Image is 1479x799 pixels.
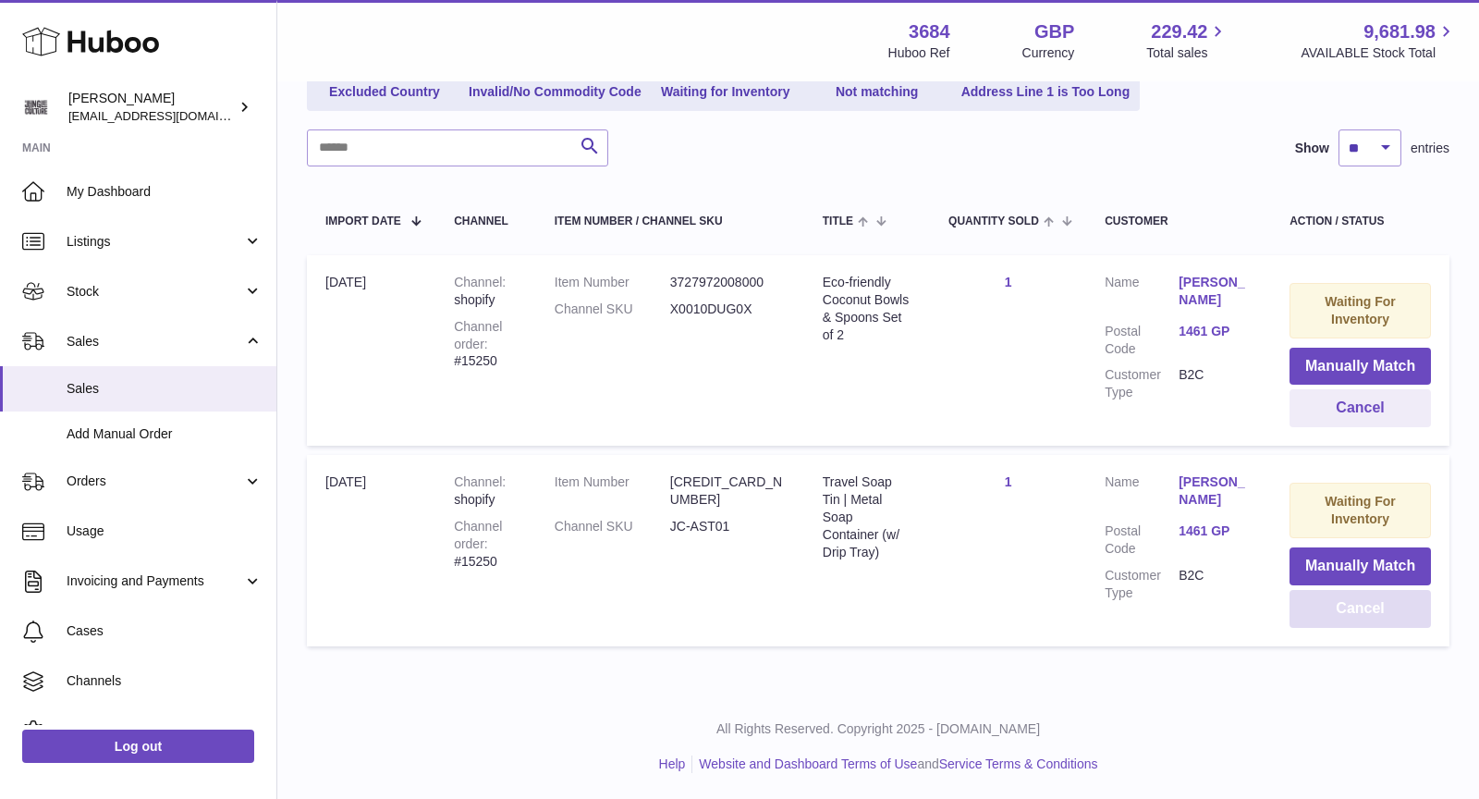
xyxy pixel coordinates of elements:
[1105,215,1253,227] div: Customer
[1105,366,1179,401] dt: Customer Type
[454,215,518,227] div: Channel
[1179,366,1253,401] dd: B2C
[292,720,1464,738] p: All Rights Reserved. Copyright 2025 - [DOMAIN_NAME]
[1290,547,1431,585] button: Manually Match
[1179,522,1253,540] a: 1461 GP
[659,756,686,771] a: Help
[1105,567,1179,602] dt: Customer Type
[670,518,786,535] dd: JC-AST01
[325,215,401,227] span: Import date
[67,233,243,251] span: Listings
[1034,19,1074,44] strong: GBP
[1179,323,1253,340] a: 1461 GP
[555,215,786,227] div: Item Number / Channel SKU
[67,522,263,540] span: Usage
[67,473,243,490] span: Orders
[1151,19,1207,44] span: 229.42
[1105,522,1179,558] dt: Postal Code
[67,572,243,590] span: Invoicing and Payments
[67,425,263,443] span: Add Manual Order
[311,77,458,107] a: Excluded Country
[948,215,1039,227] span: Quantity Sold
[454,519,502,551] strong: Channel order
[68,108,272,123] span: [EMAIL_ADDRESS][DOMAIN_NAME]
[22,93,50,121] img: theinternationalventure@gmail.com
[454,318,518,371] div: #15250
[1290,348,1431,386] button: Manually Match
[1179,274,1253,309] a: [PERSON_NAME]
[692,756,1097,773] li: and
[67,622,263,640] span: Cases
[1005,275,1012,289] a: 1
[1363,19,1436,44] span: 9,681.98
[1325,294,1395,326] strong: Waiting For Inventory
[1179,567,1253,602] dd: B2C
[1005,474,1012,489] a: 1
[670,473,786,509] dd: [CREDIT_CARD_NUMBER]
[454,473,518,509] div: shopify
[1179,473,1253,509] a: [PERSON_NAME]
[1146,19,1228,62] a: 229.42 Total sales
[555,473,670,509] dt: Item Number
[823,215,853,227] span: Title
[823,274,911,344] div: Eco-friendly Coconut Bowls & Spoons Set of 2
[1022,44,1075,62] div: Currency
[67,672,263,690] span: Channels
[670,274,786,291] dd: 3727972008000
[1290,590,1431,628] button: Cancel
[823,473,911,560] div: Travel Soap Tin | Metal Soap Container (w/ Drip Tray)
[1105,274,1179,313] dt: Name
[555,301,670,318] dt: Channel SKU
[1105,473,1179,513] dt: Name
[955,77,1137,107] a: Address Line 1 is Too Long
[1290,389,1431,427] button: Cancel
[939,756,1098,771] a: Service Terms & Conditions
[1301,44,1457,62] span: AVAILABLE Stock Total
[1325,494,1395,526] strong: Waiting For Inventory
[307,255,435,446] td: [DATE]
[67,722,263,740] span: Settings
[454,518,518,571] div: #15250
[22,730,254,763] a: Log out
[670,301,786,318] dd: X0010DUG0X
[454,319,502,351] strong: Channel order
[462,77,648,107] a: Invalid/No Commodity Code
[454,275,506,289] strong: Channel
[454,474,506,489] strong: Channel
[555,518,670,535] dt: Channel SKU
[68,90,235,125] div: [PERSON_NAME]
[909,19,950,44] strong: 3684
[555,274,670,291] dt: Item Number
[652,77,800,107] a: Waiting for Inventory
[1301,19,1457,62] a: 9,681.98 AVAILABLE Stock Total
[307,455,435,645] td: [DATE]
[67,183,263,201] span: My Dashboard
[699,756,917,771] a: Website and Dashboard Terms of Use
[454,274,518,309] div: shopify
[803,77,951,107] a: Not matching
[67,333,243,350] span: Sales
[1146,44,1228,62] span: Total sales
[888,44,950,62] div: Huboo Ref
[1105,323,1179,358] dt: Postal Code
[1411,140,1449,157] span: entries
[67,380,263,398] span: Sales
[1295,140,1329,157] label: Show
[1290,215,1431,227] div: Action / Status
[67,283,243,301] span: Stock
